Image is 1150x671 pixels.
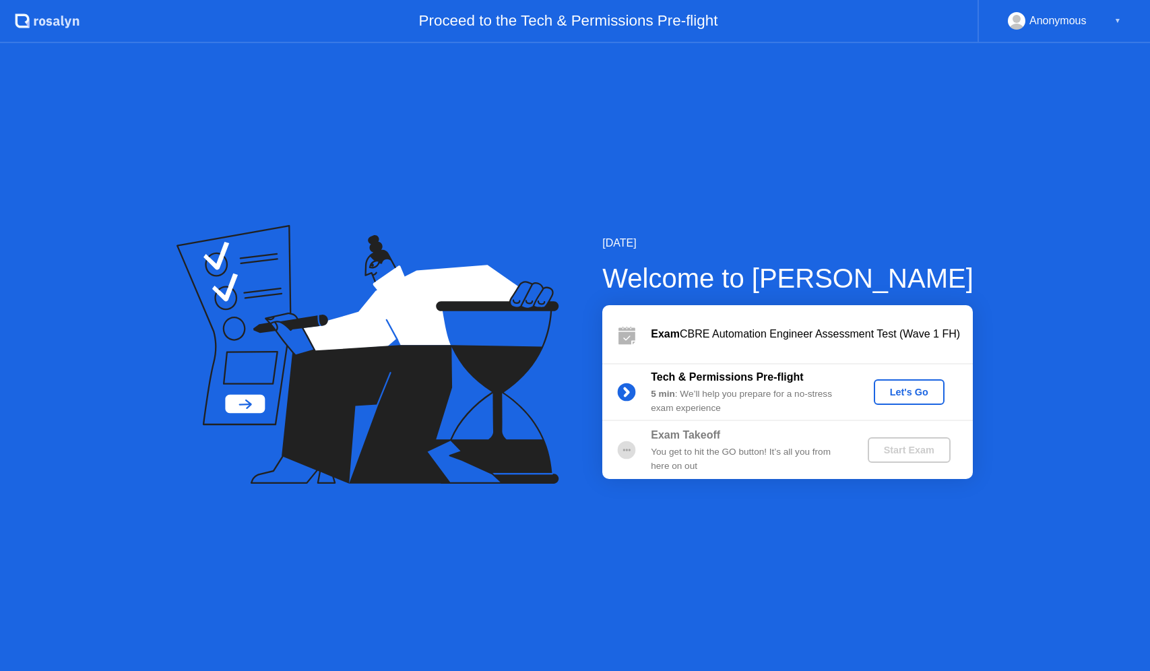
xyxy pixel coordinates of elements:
b: Exam [651,328,680,340]
div: Welcome to [PERSON_NAME] [602,258,973,298]
div: You get to hit the GO button! It’s all you from here on out [651,445,845,473]
div: Start Exam [873,445,945,455]
b: Tech & Permissions Pre-flight [651,371,803,383]
div: : We’ll help you prepare for a no-stress exam experience [651,387,845,415]
div: Let's Go [879,387,939,397]
b: Exam Takeoff [651,429,720,441]
div: CBRE Automation Engineer Assessment Test (Wave 1 FH) [651,326,973,342]
b: 5 min [651,389,675,399]
button: Let's Go [874,379,945,405]
div: [DATE] [602,235,973,251]
div: Anonymous [1029,12,1087,30]
button: Start Exam [868,437,951,463]
div: ▼ [1114,12,1121,30]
